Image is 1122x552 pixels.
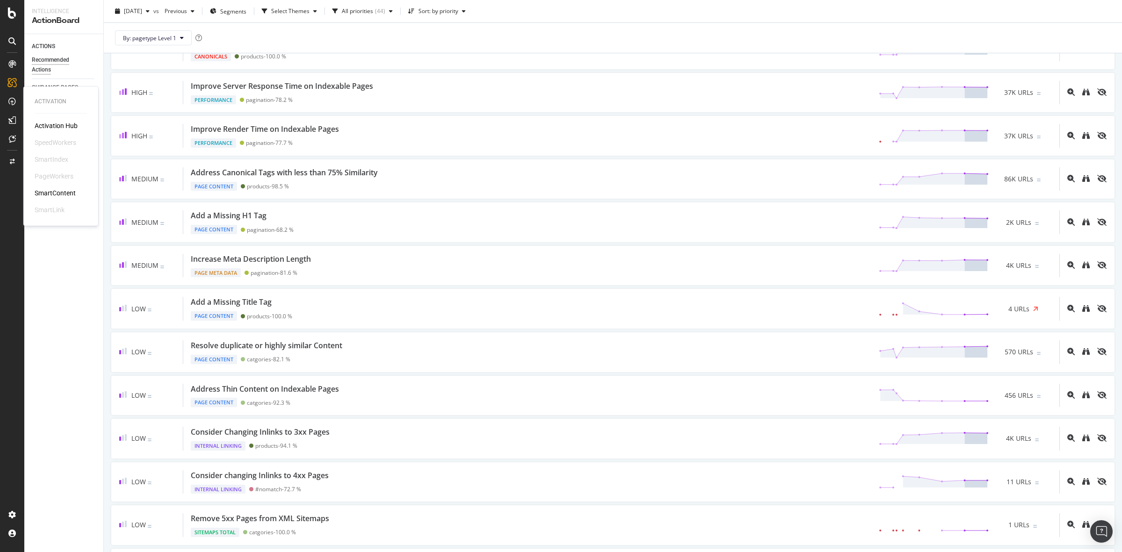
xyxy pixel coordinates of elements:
span: Low [131,477,146,486]
div: ( 44 ) [375,8,385,14]
img: Equal [1037,136,1041,138]
a: SmartContent [35,188,76,198]
div: magnifying-glass-plus [1067,175,1075,182]
a: binoculars [1082,262,1090,270]
div: Performance [191,95,236,105]
img: Equal [1035,265,1039,268]
div: binoculars [1082,305,1090,312]
img: Equal [148,481,151,484]
div: binoculars [1082,391,1090,399]
div: eye-slash [1097,218,1107,226]
span: High [131,88,147,97]
span: 2K URLs [1006,218,1031,227]
span: Low [131,304,146,313]
div: eye-slash [1097,478,1107,485]
img: Equal [160,179,164,181]
div: Sort: by priority [418,8,458,14]
img: Equal [148,395,151,398]
div: Sitemaps Total [191,528,239,537]
div: catgories - 82.1 % [247,356,290,363]
div: binoculars [1082,218,1090,226]
img: Equal [1037,179,1041,181]
a: SmartIndex [35,155,68,164]
div: pagination - 77.7 % [246,139,293,146]
div: PageWorkers [35,172,73,181]
div: Resolve duplicate or highly similar Content [191,340,342,351]
a: binoculars [1082,478,1090,486]
span: 570 URLs [1005,347,1033,357]
img: Equal [1033,525,1037,528]
img: Equal [149,92,153,95]
div: Add a Missing H1 Tag [191,210,266,221]
span: 11 URLs [1007,477,1031,487]
span: Low [131,434,146,443]
span: 4K URLs [1006,261,1031,270]
img: Equal [1035,222,1039,225]
div: pagination - 68.2 % [247,226,294,233]
div: magnifying-glass-plus [1067,88,1075,96]
div: #nomatch - 72.7 % [255,486,301,493]
img: Equal [148,308,151,311]
a: binoculars [1082,521,1090,529]
div: Page Meta Data [191,268,241,278]
button: Select Themes [258,4,321,19]
div: Performance [191,138,236,148]
span: 37K URLs [1004,88,1033,97]
a: binoculars [1082,305,1090,313]
a: binoculars [1082,219,1090,227]
button: By: pagetype Level 1 [115,30,192,45]
span: Segments [220,7,246,15]
button: Previous [161,4,198,19]
span: High [131,131,147,140]
a: Activation Hub [35,121,78,130]
span: 4 URLs [1008,304,1029,314]
div: Page Content [191,311,237,321]
img: Equal [160,222,164,225]
div: Activation [35,98,87,106]
div: magnifying-glass-plus [1067,132,1075,139]
div: binoculars [1082,132,1090,139]
div: pagination - 78.2 % [246,96,293,103]
div: All priorities [342,8,373,14]
div: products - 100.0 % [247,313,292,320]
div: eye-slash [1097,261,1107,269]
div: binoculars [1082,175,1090,182]
button: [DATE] [111,4,153,19]
a: GUIDANCE PAGES [32,83,97,93]
div: magnifying-glass-plus [1067,478,1075,485]
div: magnifying-glass-plus [1067,521,1075,528]
span: Low [131,347,146,356]
div: magnifying-glass-plus [1067,391,1075,399]
span: Medium [131,174,158,183]
a: binoculars [1082,348,1090,356]
img: Equal [1035,438,1039,441]
div: catgories - 100.0 % [249,529,296,536]
div: Page Content [191,182,237,191]
div: magnifying-glass-plus [1067,434,1075,442]
span: 86K URLs [1004,174,1033,184]
div: Page Content [191,355,237,364]
div: eye-slash [1097,175,1107,182]
a: binoculars [1082,132,1090,140]
a: binoculars [1082,392,1090,400]
span: 1 URLs [1008,520,1029,530]
img: Equal [148,352,151,355]
div: eye-slash [1097,391,1107,399]
button: Segments [206,4,250,19]
div: magnifying-glass-plus [1067,305,1075,312]
img: Equal [1035,481,1039,484]
div: ActionBoard [32,15,96,26]
span: Medium [131,261,158,270]
span: 456 URLs [1005,391,1033,400]
span: Previous [161,7,187,15]
div: eye-slash [1097,132,1107,139]
div: SmartLink [35,205,65,215]
div: SpeedWorkers [35,138,76,147]
div: eye-slash [1097,88,1107,96]
div: Consider Changing Inlinks to 3xx Pages [191,427,330,437]
span: Low [131,520,146,529]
